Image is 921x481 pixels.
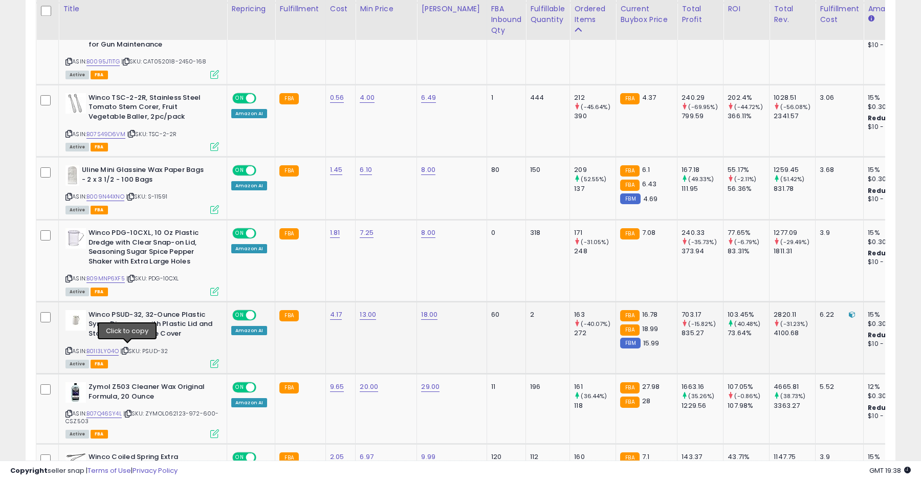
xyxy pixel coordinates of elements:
small: (36.44%) [581,392,607,400]
div: 240.29 [682,93,723,102]
a: 6.10 [360,165,372,175]
div: 4665.81 [774,382,815,391]
div: Total Profit [682,4,719,25]
small: Amazon Fees. [868,14,874,24]
div: 2 [530,310,562,319]
small: (-40.07%) [581,320,610,328]
img: 31d6nUJxCTL._SL40_.jpg [65,93,86,114]
small: FBA [620,228,639,239]
a: 1.81 [330,228,340,238]
div: 1259.45 [774,165,815,174]
div: 799.59 [682,112,723,121]
a: 9.65 [330,382,344,392]
span: 6.43 [642,179,657,189]
b: Winco PSUD-32, 32-Ounce Plastic Syrup Dispenser with Plastic Lid and Stainless Steel Slide Cover [89,310,213,341]
div: 107.05% [728,382,769,391]
img: 416rVy+yJIL._SL40_.jpg [65,165,79,186]
div: 240.33 [682,228,723,237]
div: Total Rev. [774,4,811,25]
div: 212 [574,93,616,102]
div: 1663.16 [682,382,723,391]
div: 703.17 [682,310,723,319]
div: 196 [530,382,562,391]
img: 11BX2snctXL._SL40_.jpg [65,310,86,331]
span: OFF [255,166,271,175]
a: 8.00 [421,228,435,238]
div: 161 [574,382,616,391]
b: Winco PDG-10CXL, 10 Oz Plastic Dredge with Clear Snap-on Lid, Seasoning Sugar Spice Pepper Shaker... [89,228,213,269]
a: 4.00 [360,93,375,103]
small: (49.33%) [688,175,714,183]
small: (-45.64%) [581,103,610,111]
span: ON [233,166,246,175]
div: ASIN: [65,310,219,367]
div: ASIN: [65,11,219,78]
a: B01I3LY04O [86,347,119,356]
span: FBA [91,71,108,79]
span: | SKU: ZYMOL062123-972-600-CSZ503 [65,409,219,425]
span: | SKU: PSUD-32 [120,347,168,355]
div: 272 [574,329,616,338]
small: (40.48%) [734,320,760,328]
div: 3.9 [820,228,856,237]
small: (38.73%) [780,392,805,400]
span: 27.98 [642,382,660,391]
span: FBA [91,288,108,296]
div: Amazon AI [231,398,267,407]
div: 0 [491,228,518,237]
div: 163 [574,310,616,319]
span: All listings currently available for purchase on Amazon [65,143,89,151]
a: 4.17 [330,310,342,320]
div: 2341.57 [774,112,815,121]
small: FBA [620,165,639,177]
span: OFF [255,229,271,238]
a: B009N44XNO [86,192,124,201]
div: Ordered Items [574,4,611,25]
small: FBA [620,93,639,104]
span: ON [233,94,246,102]
div: 171 [574,228,616,237]
a: B07S49D6VM [86,130,125,139]
span: 18.99 [642,324,659,334]
small: (52.55%) [581,175,606,183]
div: 318 [530,228,562,237]
div: Amazon AI [231,181,267,190]
div: 11 [491,382,518,391]
a: 8.00 [421,165,435,175]
b: Zymol Z503 Cleaner Wax Original Formula, 20 Ounce [89,382,213,404]
div: ASIN: [65,93,219,150]
small: FBA [620,382,639,393]
div: 1028.51 [774,93,815,102]
span: 15.99 [643,338,660,348]
a: 0.56 [330,93,344,103]
a: 18.00 [421,310,437,320]
div: Title [63,4,223,14]
div: FBA inbound Qty [491,4,522,36]
small: FBA [620,180,639,191]
div: 150 [530,165,562,174]
div: 202.4% [728,93,769,102]
span: FBA [91,206,108,214]
span: | SKU: S-11591 [126,192,167,201]
small: (-2.11%) [734,175,756,183]
img: 31eaipNftvL._SL40_.jpg [65,228,86,249]
small: FBA [620,310,639,321]
div: 137 [574,184,616,193]
div: 111.95 [682,184,723,193]
span: ON [233,383,246,392]
div: 835.27 [682,329,723,338]
span: | SKU: CAT052018-2450-168 [121,57,206,65]
div: 3.06 [820,93,856,102]
span: OFF [255,383,271,392]
small: FBA [279,228,298,239]
span: All listings currently available for purchase on Amazon [65,71,89,79]
a: 20.00 [360,382,378,392]
div: Amazon AI [231,109,267,118]
img: 416OWOEAz+L._SL40_.jpg [65,382,86,403]
span: | SKU: PDG-10CXL [126,274,179,282]
div: 1229.56 [682,401,723,410]
span: ON [233,311,246,319]
span: All listings currently available for purchase on Amazon [65,288,89,296]
div: 390 [574,112,616,121]
div: ASIN: [65,228,219,295]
